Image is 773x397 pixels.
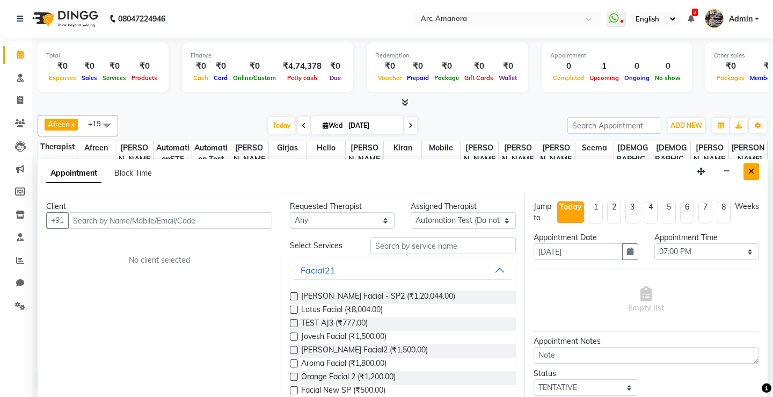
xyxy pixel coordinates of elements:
div: Status [534,368,638,379]
span: Expenses [46,74,79,82]
button: ADD NEW [668,118,705,133]
li: 5 [662,201,676,223]
img: Admin [705,9,724,28]
span: [PERSON_NAME] [461,141,498,177]
span: Automation Test (Do not use this) [192,141,230,189]
span: Afreen [77,141,115,155]
div: ₹0 [375,60,404,73]
span: [PERSON_NAME] [230,141,268,177]
div: ₹0 [46,60,79,73]
div: Client [46,201,272,212]
span: Empty list [628,286,664,314]
span: Prepaid [404,74,432,82]
span: Packages [714,74,747,82]
div: Today [559,201,582,213]
span: Appointment [46,164,101,183]
span: Ongoing [622,74,652,82]
span: Aroma Facial (₹1,800.00) [301,358,386,371]
img: logo [27,4,101,34]
span: mobile [422,141,460,155]
input: Search Appointment [567,117,661,134]
li: 2 [607,201,621,223]
div: Select Services [282,240,362,251]
span: No show [652,74,683,82]
div: Total [46,51,160,60]
span: +19 [88,119,109,128]
span: TEST AJ3 (₹777.00) [301,317,368,331]
b: 08047224946 [118,4,165,34]
div: Weeks [735,201,759,212]
span: Block Time [114,168,152,178]
span: Petty cash [285,74,320,82]
span: ADD NEW [670,121,702,129]
span: Products [129,74,160,82]
span: Hello [307,141,345,155]
div: ₹0 [326,60,345,73]
div: ₹0 [100,60,129,73]
div: 0 [550,60,587,73]
span: Due [327,74,344,82]
button: Facial21 [294,261,511,280]
span: Orange Facial 2 (₹1,200.00) [301,371,396,385]
span: Admin [729,13,753,25]
span: [PERSON_NAME] Facial - SP2 (₹1,20,044.00) [301,291,455,304]
li: 6 [680,201,694,223]
span: Voucher [375,74,404,82]
button: Close [743,163,759,180]
div: ₹4,74,378 [279,60,326,73]
div: Appointment Notes [534,336,759,347]
span: Completed [550,74,587,82]
div: 0 [622,60,652,73]
div: Appointment Time [654,232,759,243]
div: ₹0 [230,60,279,73]
div: Assigned Therapist [411,201,515,212]
div: ₹0 [714,60,747,73]
div: ₹0 [129,60,160,73]
span: [PERSON_NAME] test [729,141,767,177]
span: Online/Custom [230,74,279,82]
span: [PERSON_NAME] Test19 [537,141,575,177]
span: Kiran [384,141,421,155]
div: ₹0 [211,60,230,73]
div: ₹0 [79,60,100,73]
a: x [70,120,75,128]
div: ₹0 [462,60,496,73]
li: 3 [625,201,639,223]
div: Therapist [38,141,77,153]
input: Search by service name [370,237,515,254]
input: Search by Name/Mobile/Email/Code [68,212,272,229]
div: Finance [191,51,345,60]
div: Appointment [550,51,683,60]
div: 0 [652,60,683,73]
span: Card [211,74,230,82]
button: +91 [46,212,69,229]
div: Jump to [534,201,552,223]
span: [PERSON_NAME] [499,141,536,177]
li: 1 [589,201,603,223]
a: 2 [688,14,694,24]
input: 2025-10-01 [345,118,399,134]
span: [DEMOGRAPHIC_DATA] [652,141,690,177]
span: Wallet [496,74,520,82]
span: Today [268,117,295,134]
span: Lotus Facial (₹8,004.00) [301,304,383,317]
span: Upcoming [587,74,622,82]
span: AutomationSTF [154,141,191,166]
div: ₹0 [432,60,462,73]
span: Afreen [48,120,70,128]
li: 4 [644,201,658,223]
div: Appointment Date [534,232,638,243]
div: Requested Therapist [290,201,395,212]
div: Redemption [375,51,520,60]
span: Girjas [269,141,307,155]
span: [PERSON_NAME] [691,141,728,177]
span: Cash [191,74,211,82]
span: Package [432,74,462,82]
span: [PERSON_NAME] Facial2 (₹1,500.00) [301,344,428,358]
span: Sales [79,74,100,82]
input: yyyy-mm-dd [534,243,623,260]
span: Seema [575,141,613,155]
span: [PERSON_NAME] [346,141,383,177]
span: 2 [692,9,698,16]
div: ₹0 [404,60,432,73]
